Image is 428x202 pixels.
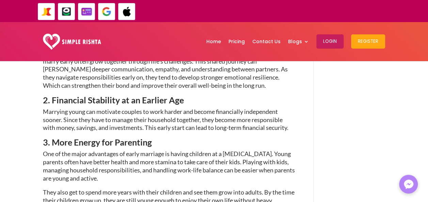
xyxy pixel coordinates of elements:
[402,178,415,191] img: Messenger
[206,24,221,59] a: Home
[316,34,344,49] button: Login
[316,24,344,59] a: Login
[252,24,281,59] a: Contact Us
[351,34,385,49] button: Register
[43,137,152,147] span: 3. More Energy for Parenting
[43,95,184,105] span: 2. Financial Stability at an Earlier Age
[43,108,288,132] span: Marrying young can motivate couples to work harder and become financially independent sooner. Sin...
[43,150,295,182] span: One of the major advantages of early marriage is having children at a [MEDICAL_DATA]. Young paren...
[351,24,385,59] a: Register
[228,24,245,59] a: Pricing
[43,49,288,89] span: Advantages of Early Marriage include emotional maturity and stability, as individuals who marry e...
[288,24,309,59] a: Blogs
